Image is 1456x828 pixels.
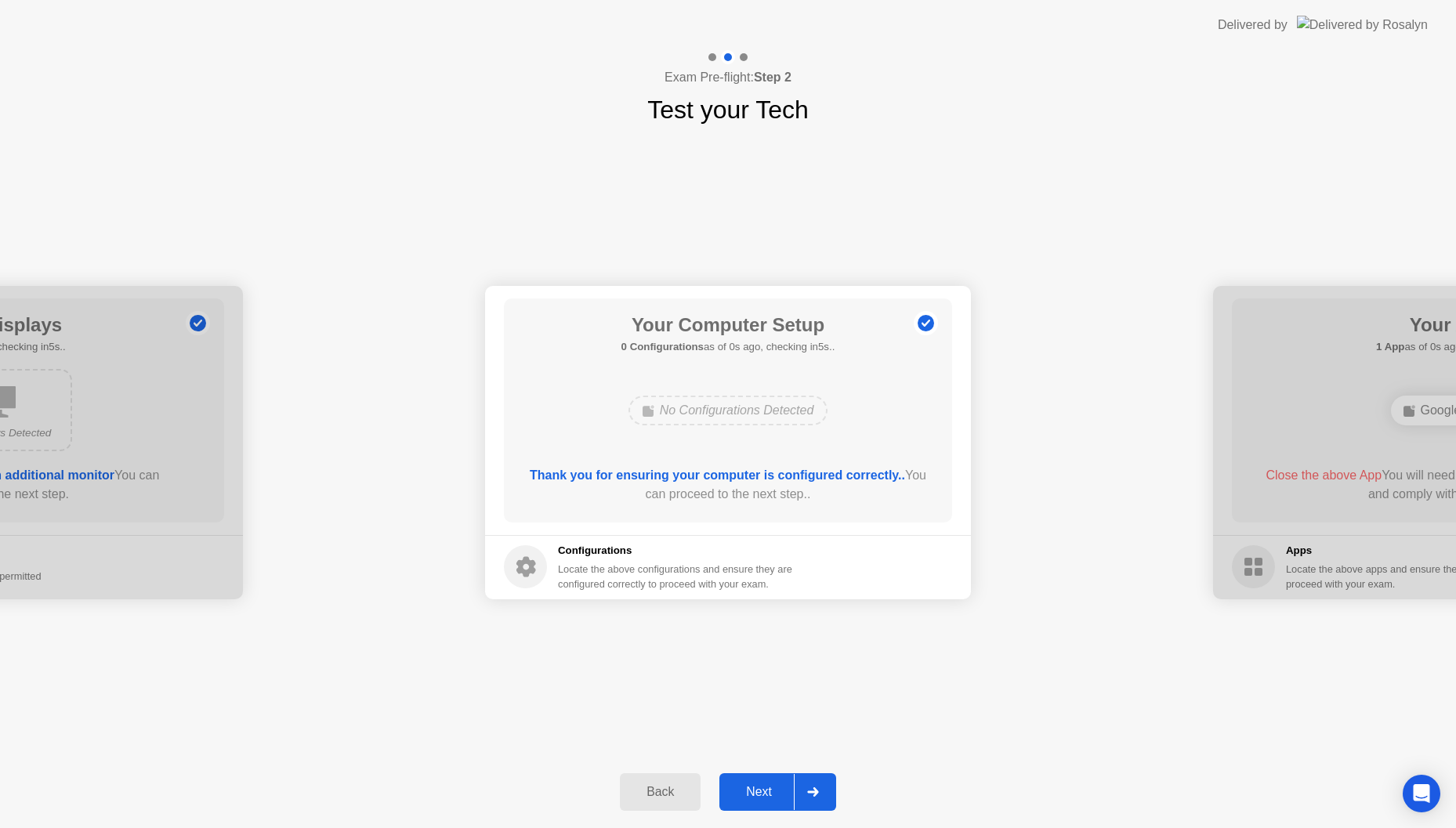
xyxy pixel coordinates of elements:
button: Back [620,773,701,811]
h5: as of 0s ago, checking in5s.. [621,339,835,355]
div: You can proceed to the next step.. [527,466,930,504]
div: Next [724,785,794,799]
b: 0 Configurations [621,341,704,353]
div: Locate the above configurations and ensure they are configured correctly to proceed with your exam. [558,562,795,591]
img: Delivered by Rosalyn [1297,16,1428,34]
h1: Test your Tech [647,91,809,128]
div: Open Intercom Messenger [1403,775,1440,812]
b: Step 2 [754,71,791,84]
button: Next [719,773,836,811]
div: Delivered by [1218,16,1288,34]
h5: Configurations [558,543,795,559]
div: No Configurations Detected [628,396,828,425]
div: Back [625,785,696,799]
h1: Your Computer Setup [621,311,835,339]
b: Thank you for ensuring your computer is configured correctly.. [530,468,905,482]
h4: Exam Pre-flight: [665,68,791,87]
